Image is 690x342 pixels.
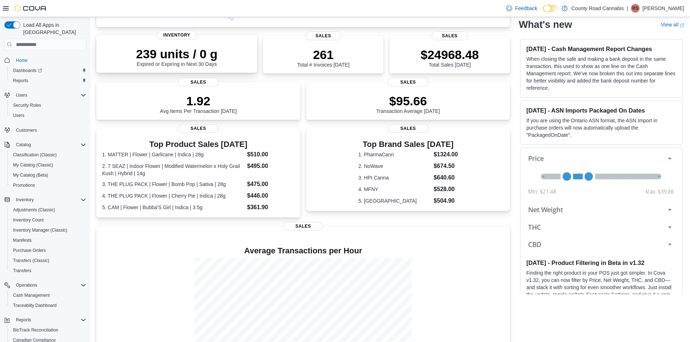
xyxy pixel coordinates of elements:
[10,206,86,214] span: Adjustments (Classic)
[1,55,89,65] button: Home
[10,301,86,310] span: Traceabilty Dashboard
[10,246,49,255] a: Purchase Orders
[13,281,40,290] button: Operations
[7,266,89,276] button: Transfers
[574,291,606,297] em: Beta Features
[247,180,294,189] dd: $475.00
[7,256,89,266] button: Transfers (Classic)
[10,256,86,265] span: Transfers (Classic)
[10,151,60,159] a: Classification (Classic)
[10,151,86,159] span: Classification (Classic)
[7,215,89,225] button: Inventory Count
[434,162,458,170] dd: $674.50
[16,58,28,63] span: Home
[13,195,37,204] button: Inventory
[7,76,89,86] button: Reports
[7,325,89,335] button: BioTrack Reconciliation
[388,124,428,133] span: Sales
[13,56,30,65] a: Home
[519,19,572,30] h2: What's new
[10,171,86,180] span: My Catalog (Beta)
[1,140,89,150] button: Catalog
[10,76,31,85] a: Reports
[13,126,86,135] span: Customers
[10,206,58,214] a: Adjustments (Classic)
[526,269,677,305] p: Finding the right product in your POS just got simpler. In Cova v1.32, you can now filter by Pric...
[358,140,458,149] h3: Top Brand Sales [DATE]
[102,140,294,149] h3: Top Product Sales [DATE]
[10,256,52,265] a: Transfers (Classic)
[7,160,89,170] button: My Catalog (Classic)
[434,197,458,205] dd: $504.90
[7,290,89,300] button: Cash Management
[136,47,218,67] div: Expired or Expiring in Next 30 Days
[10,111,86,120] span: Users
[13,162,53,168] span: My Catalog (Classic)
[297,47,349,68] div: Total # Invoices [DATE]
[434,185,458,194] dd: $528.00
[247,150,294,159] dd: $510.00
[10,66,86,75] span: Dashboards
[102,246,504,255] h4: Average Transactions per Hour
[13,217,44,223] span: Inventory Count
[247,191,294,200] dd: $446.00
[421,47,479,68] div: Total Sales [DATE]
[10,161,86,169] span: My Catalog (Classic)
[10,181,86,190] span: Promotions
[10,291,53,300] a: Cash Management
[102,181,244,188] dt: 3. THE PLUG PACK | Flower | Bomb Pop | Sativa | 28g
[358,174,431,181] dt: 3. HPI Canna
[571,4,624,13] p: County Road Cannabis
[661,22,684,28] a: View allExternal link
[13,281,86,290] span: Operations
[7,225,89,235] button: Inventory Manager (Classic)
[102,151,244,158] dt: 1. MATTER | Flower | Garlicane | Indica | 28g
[1,280,89,290] button: Operations
[20,21,86,36] span: Load All Apps in [GEOGRAPHIC_DATA]
[283,222,323,231] span: Sales
[10,226,70,235] a: Inventory Manager (Classic)
[643,4,684,13] p: [PERSON_NAME]
[16,197,34,203] span: Inventory
[7,170,89,180] button: My Catalog (Beta)
[13,182,35,188] span: Promotions
[247,203,294,212] dd: $361.90
[10,216,47,224] a: Inventory Count
[358,151,431,158] dt: 1. PharmaCann
[16,142,31,148] span: Catalog
[10,266,34,275] a: Transfers
[7,100,89,110] button: Security Roles
[10,66,45,75] a: Dashboards
[526,45,677,52] h3: [DATE] - Cash Management Report Changes
[1,90,89,100] button: Users
[515,5,537,12] span: Feedback
[434,173,458,182] dd: $640.60
[13,91,86,100] span: Users
[16,127,37,133] span: Customers
[13,292,50,298] span: Cash Management
[16,92,27,98] span: Users
[632,4,639,13] span: RS
[421,47,479,62] p: $24968.48
[1,125,89,135] button: Customers
[376,94,440,108] p: $95.66
[16,317,31,323] span: Reports
[10,76,86,85] span: Reports
[102,204,244,211] dt: 5. CAM | Flower | Bubba'S Girl | Indica | 3.5g
[13,207,55,213] span: Adjustments (Classic)
[10,101,44,110] a: Security Roles
[631,4,640,13] div: RK Sohal
[16,282,37,288] span: Operations
[10,171,51,180] a: My Catalog (Beta)
[102,192,244,199] dt: 4. THE PLUG PACK | Flower | Cherry Pie | Indica | 28g
[10,326,61,334] a: BioTrack Reconciliation
[10,101,86,110] span: Security Roles
[526,107,677,114] h3: [DATE] - ASN Imports Packaged On Dates
[7,150,89,160] button: Classification (Classic)
[388,78,428,86] span: Sales
[358,197,431,204] dt: 5. [GEOGRAPHIC_DATA]
[178,124,219,133] span: Sales
[7,245,89,256] button: Purchase Orders
[13,237,32,243] span: Manifests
